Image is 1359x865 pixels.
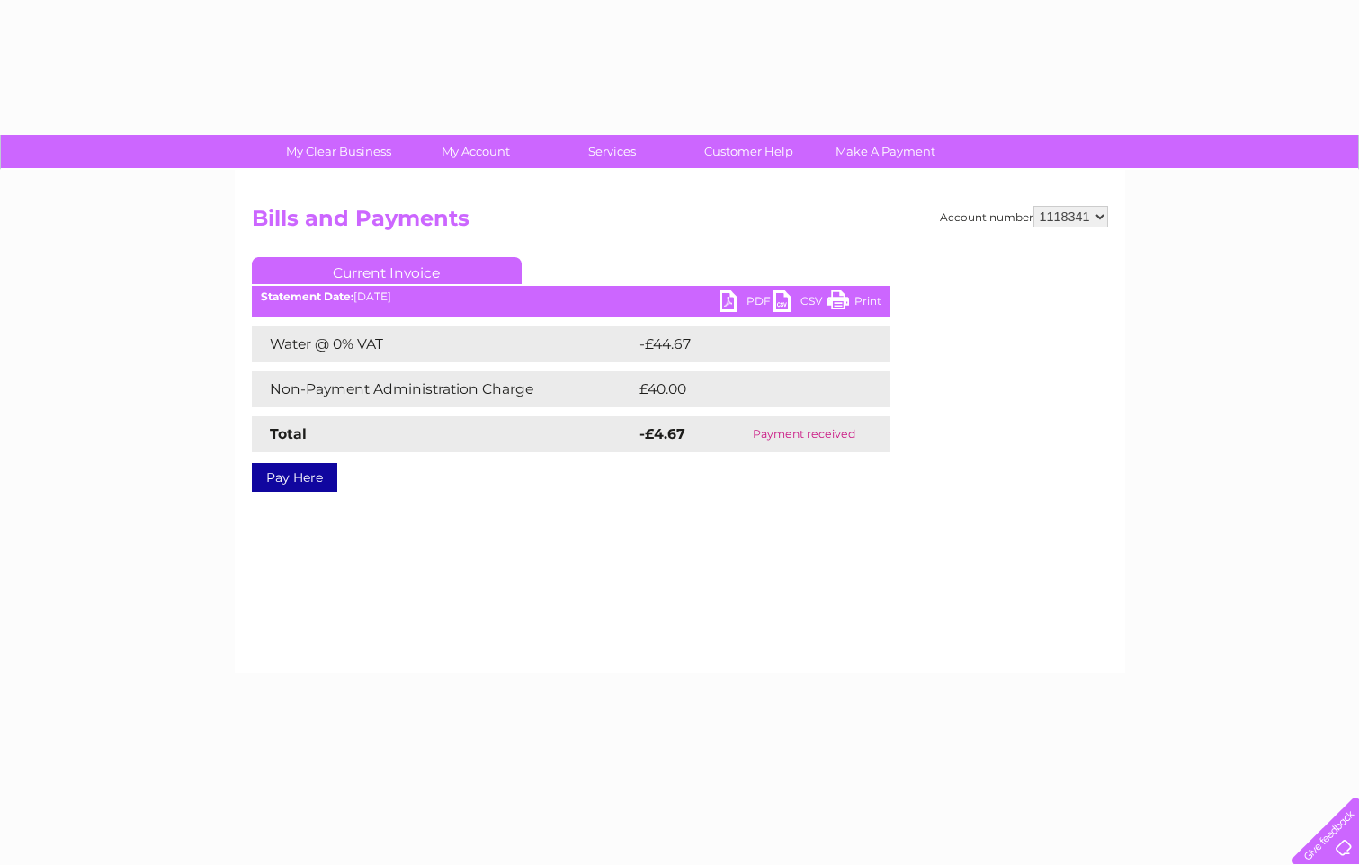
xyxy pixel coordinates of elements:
td: Water @ 0% VAT [252,326,635,362]
td: Payment received [719,416,890,452]
a: My Account [401,135,550,168]
td: Non-Payment Administration Charge [252,371,635,407]
a: Pay Here [252,463,337,492]
a: Customer Help [675,135,823,168]
div: Account number [940,206,1108,227]
a: PDF [720,290,773,317]
div: [DATE] [252,290,890,303]
a: Print [827,290,881,317]
b: Statement Date: [261,290,353,303]
td: £40.00 [635,371,855,407]
a: Services [538,135,686,168]
a: CSV [773,290,827,317]
td: -£44.67 [635,326,857,362]
a: Make A Payment [811,135,960,168]
a: My Clear Business [264,135,413,168]
strong: Total [270,425,307,442]
h2: Bills and Payments [252,206,1108,240]
strong: -£4.67 [639,425,685,442]
a: Current Invoice [252,257,522,284]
